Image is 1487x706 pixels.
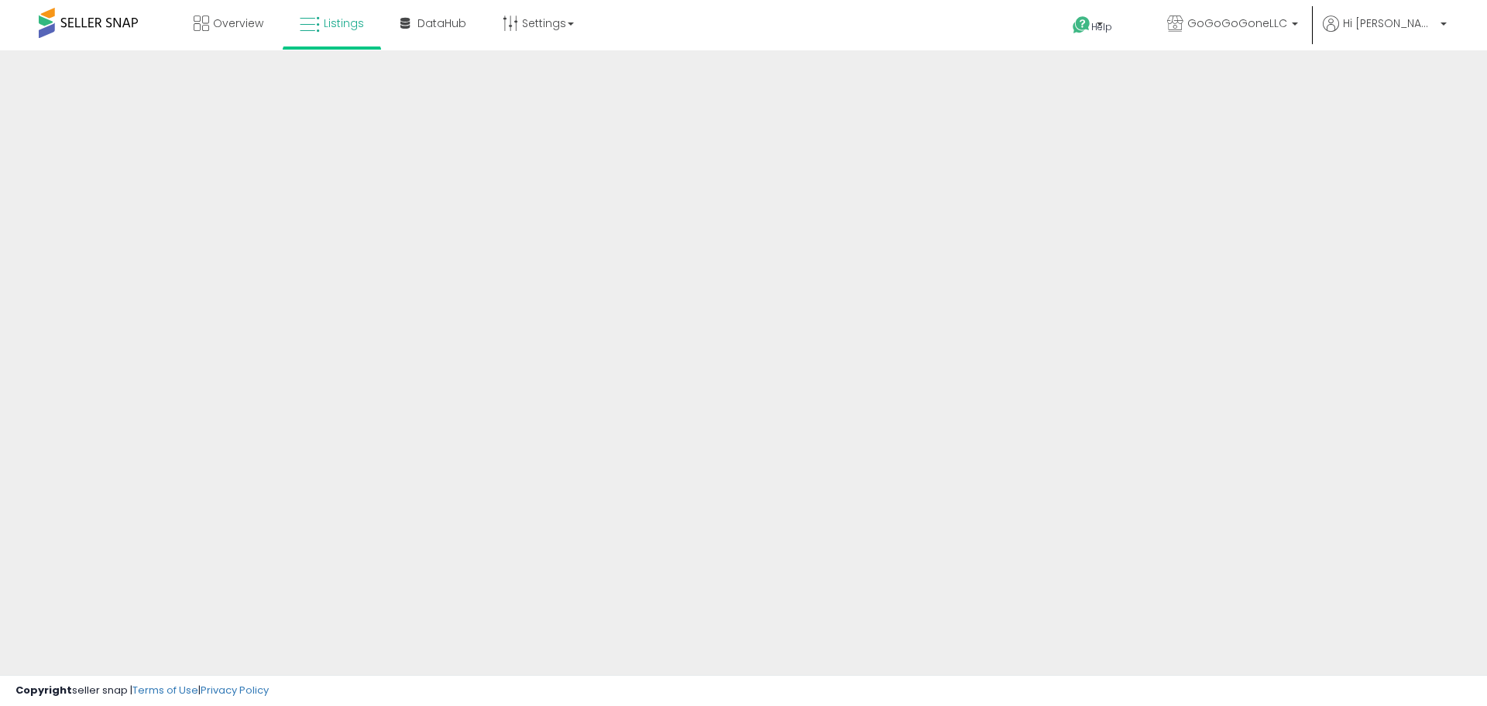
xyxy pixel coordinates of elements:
[1091,20,1112,33] span: Help
[132,683,198,697] a: Terms of Use
[417,15,466,31] span: DataHub
[1060,4,1142,50] a: Help
[1323,15,1447,50] a: Hi [PERSON_NAME]
[201,683,269,697] a: Privacy Policy
[324,15,364,31] span: Listings
[15,684,269,698] div: seller snap | |
[15,683,72,697] strong: Copyright
[1072,15,1091,35] i: Get Help
[1187,15,1287,31] span: GoGoGoGoneLLC
[213,15,263,31] span: Overview
[1343,15,1436,31] span: Hi [PERSON_NAME]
